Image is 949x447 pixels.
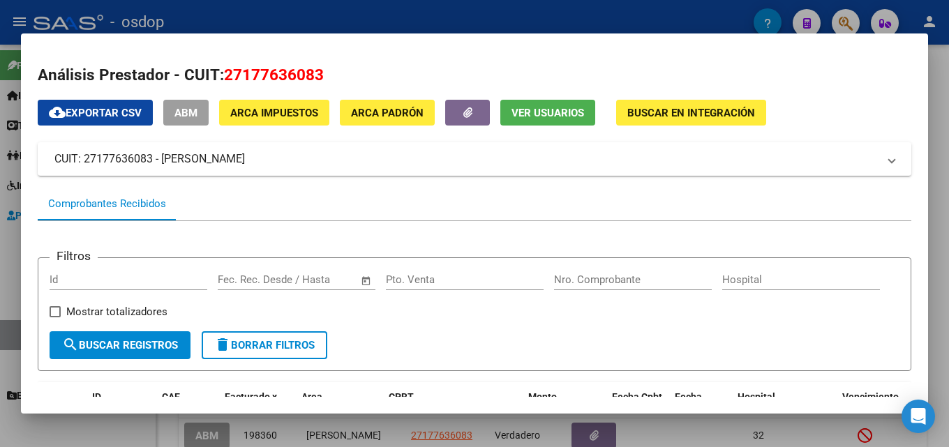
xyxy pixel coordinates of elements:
span: CAE [162,391,180,402]
button: Ver Usuarios [500,100,595,126]
span: Borrar Filtros [214,339,315,351]
mat-icon: cloud_download [49,104,66,121]
input: Fecha fin [287,273,354,286]
datatable-header-cell: Facturado x Orden De [219,382,296,444]
button: ARCA Padrón [340,100,435,126]
mat-icon: delete [214,336,231,353]
datatable-header-cell: Vencimiento Auditoría [837,382,899,444]
datatable-header-cell: Area [296,382,383,444]
span: Fecha Recibido [675,391,714,418]
h3: Filtros [50,247,98,265]
span: Monto [528,391,557,402]
span: Ver Usuarios [511,107,584,119]
span: Facturado x Orden De [225,391,277,418]
button: ARCA Impuestos [219,100,329,126]
datatable-header-cell: CAE [156,382,219,444]
button: Open calendar [359,273,375,289]
button: Exportar CSV [38,100,153,126]
button: Buscar en Integración [616,100,766,126]
datatable-header-cell: Fecha Recibido [669,382,732,444]
input: Fecha inicio [218,273,274,286]
datatable-header-cell: Hospital [732,382,837,444]
div: Comprobantes Recibidos [48,196,166,212]
mat-panel-title: CUIT: 27177636083 - [PERSON_NAME] [54,151,878,167]
span: ABM [174,107,197,119]
span: Mostrar totalizadores [66,303,167,320]
span: ARCA Padrón [351,107,424,119]
span: Hospital [738,391,775,402]
span: Vencimiento Auditoría [842,391,899,418]
datatable-header-cell: Fecha Cpbt [606,382,669,444]
mat-icon: search [62,336,79,353]
span: Exportar CSV [49,107,142,119]
h2: Análisis Prestador - CUIT: [38,63,911,87]
span: Area [301,391,322,402]
span: ARCA Impuestos [230,107,318,119]
mat-expansion-panel-header: CUIT: 27177636083 - [PERSON_NAME] [38,142,911,176]
button: Borrar Filtros [202,331,327,359]
span: CPBT [389,391,414,402]
span: 27177636083 [224,66,324,84]
datatable-header-cell: CPBT [383,382,523,444]
span: Buscar en Integración [627,107,755,119]
button: Buscar Registros [50,331,190,359]
datatable-header-cell: ID [87,382,156,444]
div: Open Intercom Messenger [902,400,935,433]
datatable-header-cell: Monto [523,382,606,444]
button: ABM [163,100,209,126]
span: Fecha Cpbt [612,391,662,402]
span: ID [92,391,101,402]
span: Buscar Registros [62,339,178,351]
